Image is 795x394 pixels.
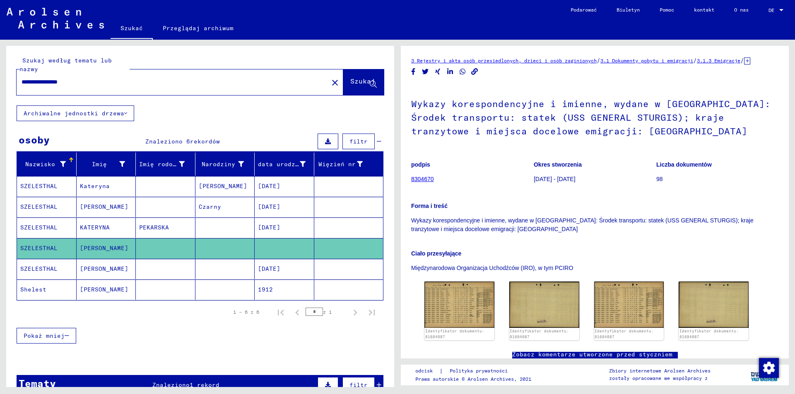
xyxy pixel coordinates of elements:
font: Znaleziono [152,381,190,389]
font: Zbiory internetowe Arolsen Archives [609,368,711,374]
font: Kateryna [80,182,110,190]
font: / [693,57,697,64]
font: Czarny [199,203,221,210]
font: Ciało przesyłające [411,250,461,257]
font: SZELESTHAL [20,244,58,252]
a: Polityka prywatności [443,367,518,375]
font: podpis [411,161,430,168]
font: data urodzenia [258,160,310,168]
button: Udostępnij na Twitterze [421,67,430,77]
font: Liczba dokumentów [656,161,712,168]
font: Shelest [20,286,46,293]
a: Identyfikator dokumentu: 81684087 [510,329,569,339]
font: 8304670 [411,176,434,182]
font: [PERSON_NAME] [80,286,128,293]
font: [PERSON_NAME] [199,182,247,190]
mat-header-cell: Więzień nr [314,153,383,176]
button: Kopiuj link [470,67,479,77]
font: PEKARSKA [139,224,169,231]
mat-icon: close [330,78,340,88]
button: Udostępnij na LinkedIn [446,67,455,77]
mat-header-cell: data urodzenia [255,153,314,176]
font: [PERSON_NAME] [80,244,128,252]
font: [DATE] [258,182,280,190]
font: Wykazy korespondencyjne i imienne, wydane w [GEOGRAPHIC_DATA]: Środek transportu: statek (USS GEN... [411,217,754,232]
font: Podarować [571,7,597,13]
font: Polityka prywatności [450,368,508,374]
font: [PERSON_NAME] [80,265,128,272]
img: 001.jpg [594,282,664,327]
button: filtr [342,134,375,149]
font: Imię [92,160,107,168]
a: Przeglądaj archiwum [153,18,243,38]
a: 3.1 Dokumenty pobytu i emigracji [600,57,693,64]
font: Szukać [120,24,143,32]
font: 3 Rejestry i akta osób przesiedlonych, dzieci i osób zaginionych [411,57,597,64]
font: [DATE] [258,265,280,272]
div: Więzień nr [318,158,373,171]
button: Archiwalne jednostki drzewa [17,105,134,121]
font: / [740,57,744,64]
button: Pierwsza strona [272,304,289,320]
a: Szukać [111,18,153,40]
font: osoby [19,134,50,146]
button: filtr [342,377,375,393]
font: SZELESTHAL [20,203,58,210]
a: Identyfikator dokumentu: 81684087 [679,329,739,339]
button: Pokaż mniej [17,328,76,344]
font: Tematy [19,377,56,389]
font: Nazwisko [25,160,55,168]
a: 3.1.3 Emigracje [697,57,740,64]
font: Wykazy korespondencyjne i imienne, wydane w [GEOGRAPHIC_DATA]: Środek transportu: statek (USS GEN... [411,98,771,137]
font: SZELESTHAL [20,224,58,231]
font: z 1 [323,309,332,315]
mat-header-cell: Nazwisko [17,153,77,176]
font: / [597,57,600,64]
button: Następna strona [347,304,364,320]
font: Szukaj według tematu lub nazwy [19,57,112,73]
a: Zobacz komentarze utworzone przed styczniem 2022 r. [512,350,678,368]
font: Narodziny [202,160,235,168]
font: [DATE] [258,224,280,231]
mat-header-cell: Imię [77,153,136,176]
div: Imię rodowe [139,158,195,171]
button: Szukaj [343,69,384,95]
button: Poprzednia strona [289,304,306,320]
font: SZELESTHAL [20,265,58,272]
font: Imię rodowe [139,160,180,168]
div: Imię [80,158,136,171]
mat-header-cell: Narodziny [195,153,255,176]
font: filtr [349,381,368,389]
img: 002.jpg [679,282,749,328]
font: | [439,367,443,375]
mat-header-cell: Imię rodowe [136,153,195,176]
img: 001.jpg [424,282,494,327]
a: Identyfikator dokumentu: 81684087 [595,329,654,339]
font: 1 – 6 z 6 [233,309,259,315]
font: [DATE] [258,203,280,210]
font: Prawa autorskie © Arolsen Archives, 2021 [415,376,531,382]
font: Biuletyn [617,7,640,13]
font: [PERSON_NAME] [80,203,128,210]
font: zostały opracowane we współpracy z [609,375,708,381]
font: Więzień nr [318,160,356,168]
font: 98 [656,176,663,182]
font: Szukaj [350,77,375,85]
font: Okres stworzenia [534,161,582,168]
a: odcisk [415,367,439,375]
img: yv_logo.png [749,364,780,385]
button: Ostatnia strona [364,304,380,320]
button: Udostępnij na Facebooku [409,67,418,77]
font: Forma i treść [411,203,448,209]
div: data urodzenia [258,158,316,171]
img: 002.jpg [509,282,579,328]
font: DE [768,7,774,13]
font: Międzynarodowa Organizacja Uchodźców (IRO), w tym PCIRO [411,265,573,271]
font: Archiwalne jednostki drzewa [24,110,124,117]
font: filtr [349,138,368,145]
font: KATERYNA [80,224,110,231]
font: Identyfikator dokumentu: 81684087 [425,329,484,339]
